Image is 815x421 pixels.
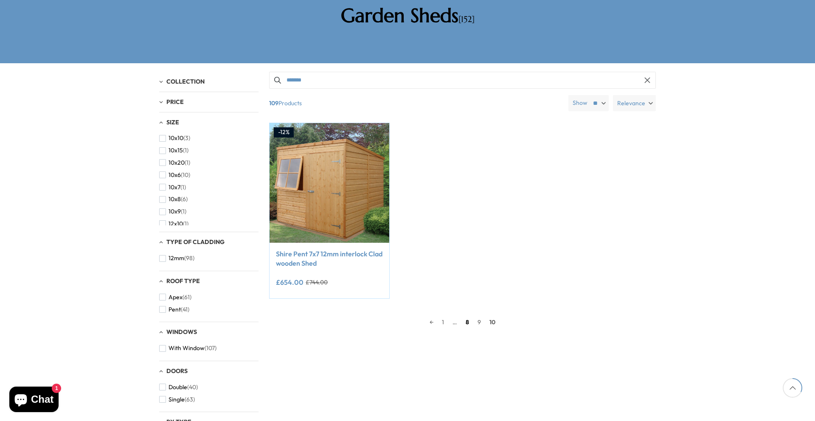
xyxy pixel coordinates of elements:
inbox-online-store-chat: Shopify online store chat [7,387,61,414]
label: Relevance [613,95,656,111]
div: -12% [274,127,294,138]
span: (63) [185,396,195,403]
del: £744.00 [306,279,328,285]
ins: £654.00 [276,279,304,286]
button: 10x15 [159,144,188,157]
span: Collection [166,78,205,85]
a: Shire Pent 7x7 12mm interlock Clad wooden Shed [276,249,383,268]
span: (61) [183,294,191,301]
button: Single [159,393,195,406]
span: 12mm [169,255,184,262]
span: 10x8 [169,196,181,203]
span: Windows [166,328,197,336]
span: (98) [184,255,194,262]
span: Relevance [617,95,645,111]
span: Type of Cladding [166,238,225,246]
h2: Garden Sheds [287,4,528,27]
button: 10x8 [159,193,188,205]
button: Pent [159,303,189,316]
span: (107) [205,345,216,352]
span: (41) [181,306,189,313]
input: Search products [269,72,656,89]
span: (1) [180,184,186,191]
span: Doors [166,367,188,375]
span: (3) [183,135,190,142]
button: 10x9 [159,205,186,218]
button: 10x10 [159,132,190,144]
span: (1) [183,220,188,227]
span: (1) [181,208,186,215]
a: 9 [473,316,485,328]
span: 10x10 [169,135,183,142]
span: (6) [181,196,188,203]
span: 12x10 [169,220,183,227]
button: 12mm [159,252,194,264]
span: (1) [183,147,188,154]
label: Show [573,99,587,107]
button: With Window [159,342,216,354]
span: Pent [169,306,181,313]
span: 10 [485,316,500,328]
span: With Window [169,345,205,352]
span: Size [166,118,179,126]
button: 10x20 [159,157,190,169]
span: [152] [458,14,475,25]
span: (10) [181,171,190,179]
span: Roof Type [166,277,200,285]
span: 10x6 [169,171,181,179]
a: ← [425,316,438,328]
img: Shire Pent 7x7 12mm interlock Clad wooden Shed - Best Shed [270,123,389,243]
button: Double [159,381,198,393]
a: 8 [461,316,473,328]
span: 10x20 [169,159,185,166]
span: 10x7 [169,184,180,191]
span: 10x9 [169,208,181,215]
a: 1 [438,316,448,328]
span: Products [266,95,565,111]
span: (1) [185,159,190,166]
button: 10x7 [159,181,186,194]
span: Single [169,396,185,403]
span: Double [169,384,187,391]
span: … [448,316,461,328]
b: 109 [269,95,278,111]
button: 12x10 [159,218,188,230]
span: Apex [169,294,183,301]
span: (40) [187,384,198,391]
span: 10x15 [169,147,183,154]
button: 10x6 [159,169,190,181]
span: Price [166,98,184,106]
button: Apex [159,291,191,303]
